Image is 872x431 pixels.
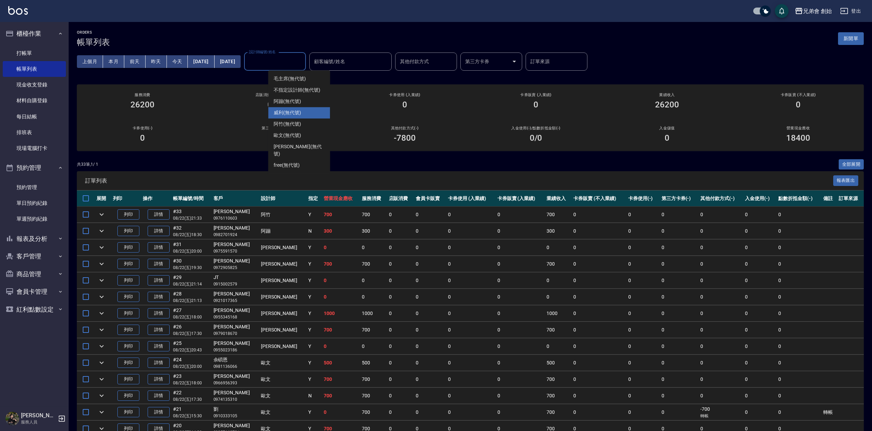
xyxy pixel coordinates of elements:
button: expand row [96,259,107,269]
button: 登出 [837,5,864,18]
td: 0 [414,272,447,289]
div: [PERSON_NAME] [214,323,257,330]
td: 0 [777,322,821,338]
button: 列印 [117,325,139,335]
p: 0921017365 [214,298,257,304]
td: 0 [360,240,387,256]
td: 0 [627,272,660,289]
button: 昨天 [146,55,167,68]
a: 帳單列表 [3,61,66,77]
td: 0 [572,305,627,322]
td: 0 [572,240,627,256]
td: 0 [414,256,447,272]
p: 08/22 (五) 21:14 [173,281,210,287]
td: [PERSON_NAME] [259,305,307,322]
th: 指定 [307,190,322,207]
button: save [775,4,789,18]
td: 0 [446,207,495,223]
td: 0 [572,322,627,338]
td: 0 [777,207,821,223]
td: 0 [699,305,743,322]
td: 0 [360,289,387,305]
h3: 0 [665,133,669,143]
button: 商品管理 [3,265,66,283]
td: 阿竹 [259,207,307,223]
a: 報表匯出 [833,177,859,184]
td: 0 [545,338,572,354]
a: 打帳單 [3,45,66,61]
td: 0 [387,240,414,256]
td: #29 [171,272,211,289]
a: 新開單 [838,35,864,42]
td: 0 [446,256,495,272]
div: [PERSON_NAME] [214,257,257,265]
th: 操作 [141,190,171,207]
a: 預約管理 [3,179,66,195]
h3: -7800 [394,133,416,143]
h2: 入金儲值 [610,126,724,130]
td: 0 [660,256,699,272]
button: expand row [96,209,107,220]
button: 紅利點數設定 [3,301,66,318]
p: 0972905825 [214,265,257,271]
td: 0 [446,305,495,322]
a: 排班表 [3,125,66,140]
td: 0 [322,289,360,305]
td: 0 [627,223,660,239]
th: 設計師 [259,190,307,207]
td: 0 [387,272,414,289]
td: 0 [414,338,447,354]
div: [PERSON_NAME] [214,307,257,314]
td: 0 [414,240,447,256]
button: 上個月 [77,55,103,68]
td: 0 [627,207,660,223]
td: 0 [699,223,743,239]
td: [PERSON_NAME] [259,289,307,305]
button: 本月 [103,55,124,68]
button: 新開單 [838,32,864,45]
td: 0 [387,289,414,305]
td: 0 [660,322,699,338]
td: 700 [360,256,387,272]
td: 0 [446,240,495,256]
p: 0982701924 [214,232,257,238]
td: 700 [545,207,572,223]
button: 前天 [124,55,146,68]
p: 服務人員 [21,419,56,425]
p: 0975591570 [214,248,257,254]
p: 共 33 筆, 1 / 1 [77,161,98,167]
img: Logo [8,6,28,15]
td: 0 [699,207,743,223]
p: 08/22 (五) 21:33 [173,215,210,221]
td: 0 [360,272,387,289]
td: 300 [360,223,387,239]
td: 0 [446,289,495,305]
button: 會員卡管理 [3,283,66,301]
td: 0 [414,322,447,338]
td: 0 [777,240,821,256]
a: 材料自購登錄 [3,93,66,108]
div: 兄弟會 創始 [803,7,832,15]
p: 0976110603 [214,215,257,221]
button: 列印 [117,209,139,220]
p: 0979018670 [214,330,257,337]
td: 300 [545,223,572,239]
td: 0 [496,256,545,272]
button: 列印 [117,308,139,319]
span: [PERSON_NAME] (無代號) [274,143,324,158]
p: 08/22 (五) 19:30 [173,265,210,271]
td: 0 [777,272,821,289]
span: 阿蹦 (無代號) [274,98,301,105]
td: 0 [627,289,660,305]
button: 報表匯出 [833,175,859,186]
a: 詳情 [148,275,170,286]
td: 阿蹦 [259,223,307,239]
p: 0955345168 [214,314,257,320]
button: expand row [96,275,107,286]
button: 客戶管理 [3,247,66,265]
td: 0 [545,272,572,289]
td: #32 [171,223,211,239]
td: Y [307,240,322,256]
td: 0 [414,207,447,223]
th: 客戶 [212,190,259,207]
